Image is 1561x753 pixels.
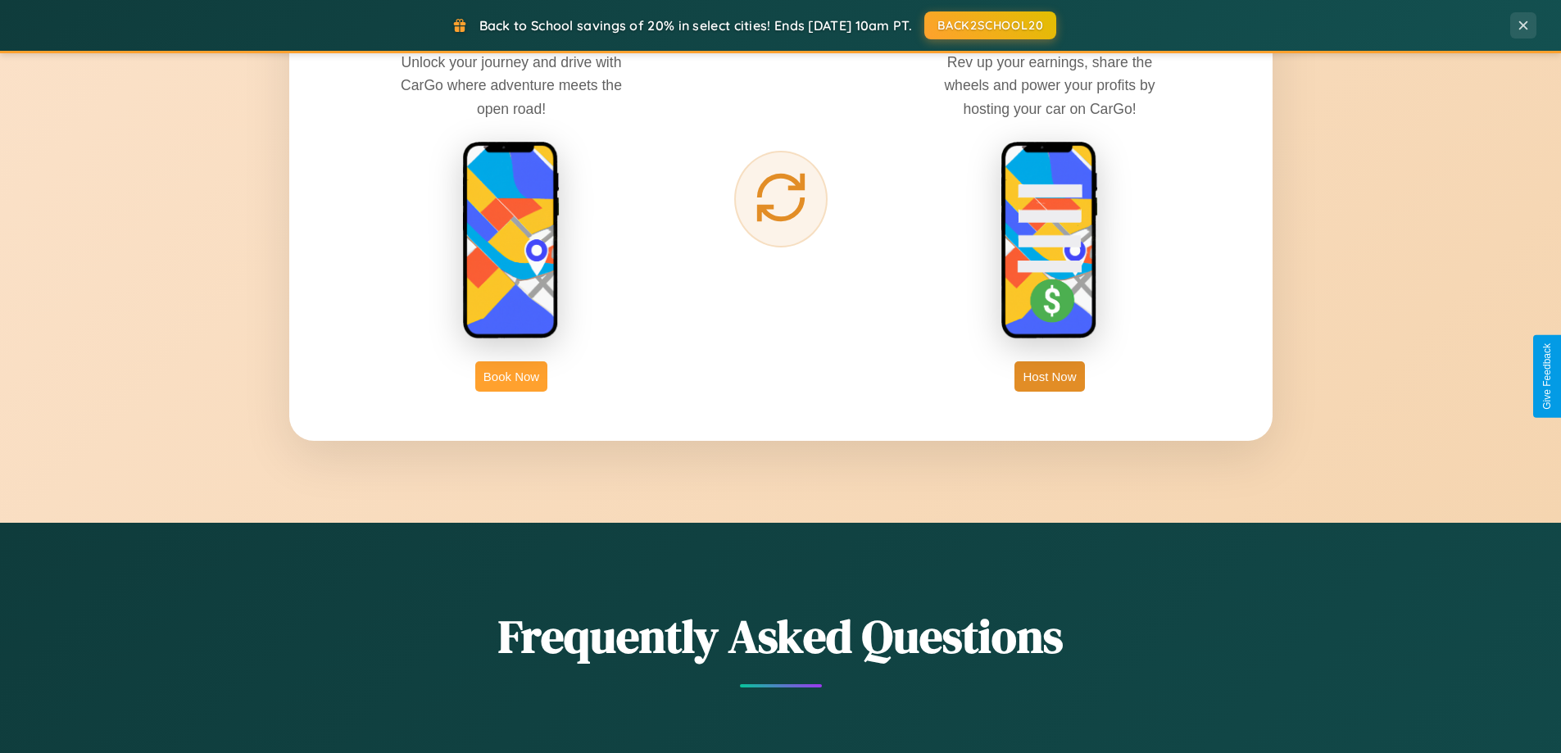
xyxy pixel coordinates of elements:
[475,361,547,392] button: Book Now
[289,605,1273,668] h2: Frequently Asked Questions
[1001,141,1099,341] img: host phone
[1541,343,1553,410] div: Give Feedback
[1014,361,1084,392] button: Host Now
[479,17,912,34] span: Back to School savings of 20% in select cities! Ends [DATE] 10am PT.
[388,51,634,120] p: Unlock your journey and drive with CarGo where adventure meets the open road!
[927,51,1173,120] p: Rev up your earnings, share the wheels and power your profits by hosting your car on CarGo!
[924,11,1056,39] button: BACK2SCHOOL20
[462,141,560,341] img: rent phone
